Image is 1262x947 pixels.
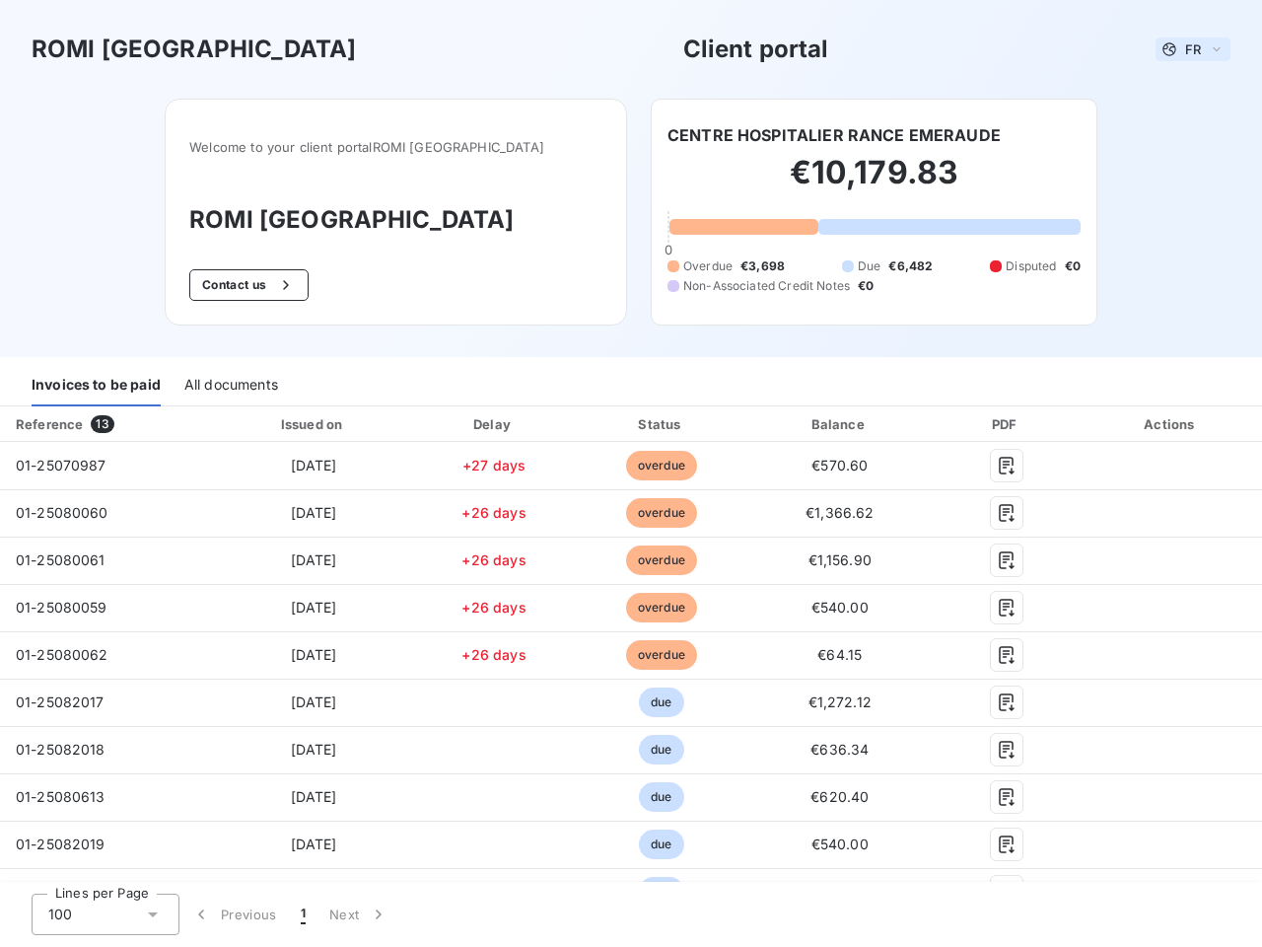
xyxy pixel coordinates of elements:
span: €620.40 [810,788,869,805]
span: +26 days [461,646,526,663]
h2: €10,179.83 [667,153,1081,212]
span: due [639,782,683,812]
span: 01-25082019 [16,836,105,852]
h3: ROMI [GEOGRAPHIC_DATA] [189,202,602,238]
div: Invoices to be paid [32,365,161,406]
div: Issued on [219,414,408,434]
span: €64.15 [817,646,862,663]
span: [DATE] [291,504,337,521]
span: [DATE] [291,457,337,473]
span: overdue [626,593,697,622]
span: €0 [1065,257,1081,275]
span: 1 [301,905,306,924]
div: PDF [937,414,1076,434]
div: Actions [1085,414,1258,434]
span: due [639,877,683,907]
span: €1,366.62 [806,504,874,521]
span: 01-25082017 [16,693,105,710]
h3: Client portal [683,32,829,67]
span: +26 days [461,504,526,521]
span: FR [1185,41,1201,57]
span: 01-25070987 [16,457,106,473]
span: Overdue [683,257,733,275]
div: Status [580,414,742,434]
div: Delay [416,414,572,434]
span: overdue [626,546,697,575]
span: 0 [665,242,672,257]
span: Welcome to your client portal ROMI [GEOGRAPHIC_DATA] [189,139,602,155]
button: 1 [289,894,317,935]
span: [DATE] [291,836,337,852]
span: 13 [91,415,113,433]
span: [DATE] [291,646,337,663]
span: overdue [626,451,697,480]
button: Contact us [189,269,309,301]
span: €570.60 [811,457,868,473]
span: overdue [626,498,697,528]
span: Non-Associated Credit Notes [683,277,850,295]
span: 01-25080060 [16,504,108,521]
div: Reference [16,416,83,432]
span: Due [858,257,880,275]
span: 01-25080062 [16,646,108,663]
span: [DATE] [291,693,337,710]
span: €6,482 [888,257,933,275]
span: [DATE] [291,788,337,805]
h3: ROMI [GEOGRAPHIC_DATA] [32,32,356,67]
span: due [639,735,683,765]
span: [DATE] [291,741,337,758]
span: [DATE] [291,551,337,568]
span: overdue [626,640,697,670]
span: +26 days [461,599,526,616]
span: 01-25080613 [16,788,105,805]
button: Previous [179,894,289,935]
span: €636.34 [810,741,869,758]
span: [DATE] [291,599,337,616]
span: €3,698 [740,257,785,275]
div: All documents [184,365,278,406]
span: €1,156.90 [808,551,872,568]
span: 01-25080059 [16,599,107,616]
h6: CENTRE HOSPITALIER RANCE EMERAUDE [667,123,1001,147]
span: 100 [48,905,72,924]
span: due [639,830,683,859]
span: Disputed [1006,257,1056,275]
span: +27 days [462,457,526,473]
span: due [639,688,683,717]
span: +26 days [461,551,526,568]
span: €540.00 [811,599,869,616]
div: Balance [751,414,930,434]
span: 01-25082018 [16,741,105,758]
span: €1,272.12 [808,693,872,710]
button: Next [317,894,400,935]
span: €0 [858,277,874,295]
span: 01-25080061 [16,551,105,568]
span: €540.00 [811,836,869,852]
